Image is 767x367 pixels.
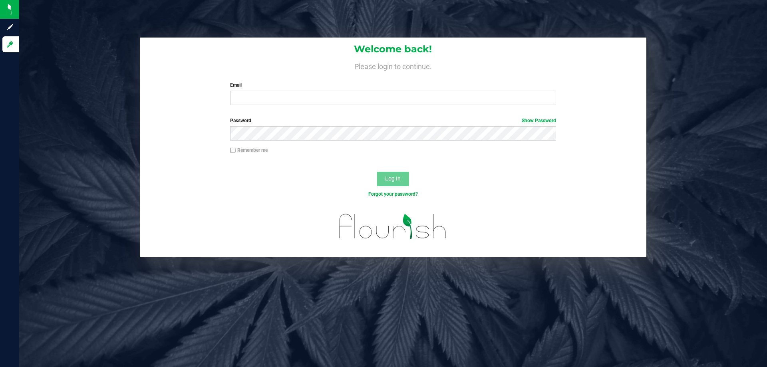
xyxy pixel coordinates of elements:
[140,61,646,70] h4: Please login to continue.
[385,175,401,182] span: Log In
[6,40,14,48] inline-svg: Log in
[230,148,236,153] input: Remember me
[522,118,556,123] a: Show Password
[368,191,418,197] a: Forgot your password?
[230,81,556,89] label: Email
[330,206,456,247] img: flourish_logo.svg
[230,147,268,154] label: Remember me
[140,44,646,54] h1: Welcome back!
[230,118,251,123] span: Password
[6,23,14,31] inline-svg: Sign up
[377,172,409,186] button: Log In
